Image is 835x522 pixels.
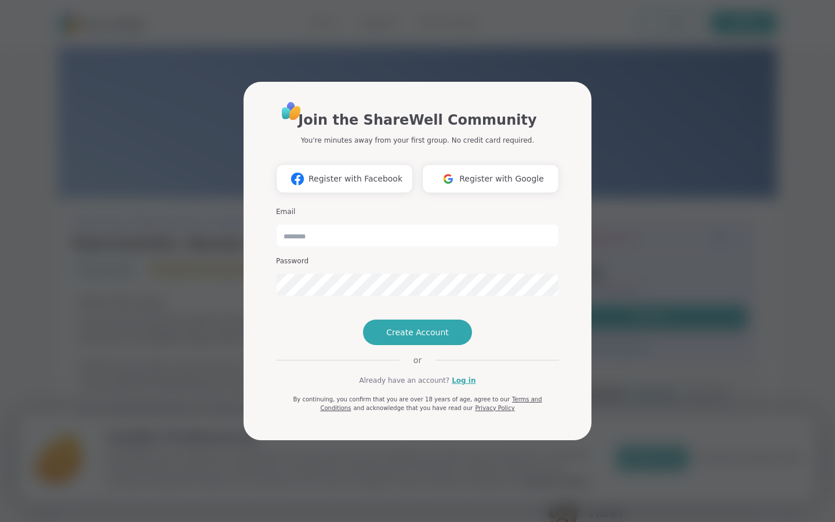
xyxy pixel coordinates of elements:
[276,207,559,217] h3: Email
[459,173,544,185] span: Register with Google
[386,327,449,338] span: Create Account
[286,168,308,190] img: ShareWell Logomark
[276,256,559,266] h3: Password
[320,396,542,411] a: Terms and Conditions
[452,375,475,386] a: Log in
[400,354,435,366] span: or
[422,164,559,193] button: Register with Google
[359,375,449,386] span: Already have an account?
[276,164,413,193] button: Register with Facebook
[353,405,473,411] span: and acknowledge that you have read our
[308,173,402,185] span: Register with Facebook
[278,98,304,124] img: ShareWell Logo
[475,405,514,411] a: Privacy Policy
[437,168,459,190] img: ShareWell Logomark
[301,135,534,146] p: You're minutes away from your first group. No credit card required.
[298,110,536,130] h1: Join the ShareWell Community
[363,320,472,345] button: Create Account
[293,396,510,403] span: By continuing, you confirm that you are over 18 years of age, agree to our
